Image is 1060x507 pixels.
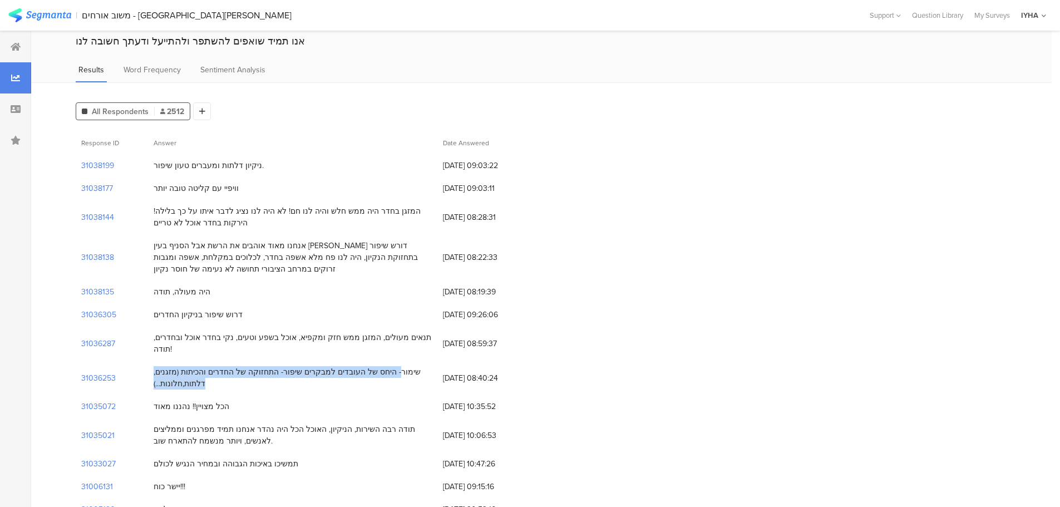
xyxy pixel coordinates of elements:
section: 31006131 [81,481,113,493]
span: [DATE] 10:35:52 [443,401,532,412]
span: Response ID [81,138,119,148]
section: 31036253 [81,372,116,384]
section: 31035021 [81,430,115,441]
div: היה מעולה, תודה [154,286,210,298]
span: [DATE] 08:22:33 [443,252,532,263]
div: תנאים מעולים, המזגן ממש חזק ומקפיא, אוכל בשפע וטעים, נקי בחדר אוכל ובחדרים, תודה! [154,332,432,355]
span: Sentiment Analysis [200,64,265,76]
span: Results [78,64,104,76]
div: Support [870,7,901,24]
span: All Respondents [92,106,149,117]
a: My Surveys [969,10,1015,21]
span: [DATE] 08:19:39 [443,286,532,298]
section: 31035072 [81,401,116,412]
section: 31036305 [81,309,116,321]
span: [DATE] 09:03:11 [443,183,532,194]
div: | [76,9,77,22]
section: 31038138 [81,252,114,263]
span: Date Answered [443,138,489,148]
div: הכל מצויין!! נהננו מאוד [154,401,229,412]
div: אנחנו מאוד אוהבים את הרשת אבל הסניף בעין [PERSON_NAME] דורש שיפור בתחזוקת הנקיון, היה לנו פח מלא ... [154,240,432,275]
span: [DATE] 10:47:26 [443,458,532,470]
span: [DATE] 08:59:37 [443,338,532,350]
div: וויפיי עם קליטה טובה יותר [154,183,239,194]
section: 31038135 [81,286,114,298]
div: יישר כוח!!! [154,481,185,493]
div: המזגן בחדר היה ממש חלש והיה לנו חם! לא היה לנו נציג לדבר איתו על כך בלילה! הירקות בחדר אוכל לא טריים [154,205,432,229]
span: 2512 [160,106,184,117]
span: [DATE] 09:03:22 [443,160,532,171]
section: 31038199 [81,160,114,171]
div: דרוש שיפור בניקיון החדרים [154,309,243,321]
span: [DATE] 08:40:24 [443,372,532,384]
span: [DATE] 10:06:53 [443,430,532,441]
div: משוב אורחים - [GEOGRAPHIC_DATA][PERSON_NAME] [82,10,292,21]
span: Word Frequency [124,64,181,76]
span: Answer [154,138,176,148]
div: IYHA [1021,10,1038,21]
span: [DATE] 08:28:31 [443,211,532,223]
div: תמשיכו באיכות הגבוהה ובמחיר הנגיש לכולם [154,458,298,470]
section: 31038144 [81,211,114,223]
span: [DATE] 09:15:16 [443,481,532,493]
div: אנו תמיד שואפים להשתפר ולהתייעל ודעתך חשובה לנו [76,34,1007,48]
a: Question Library [906,10,969,21]
section: 31038177 [81,183,113,194]
div: ניקיון דלתות ומעברים טעון שיפור. [154,160,264,171]
section: 31036287 [81,338,115,350]
section: 31033027 [81,458,116,470]
div: שימור- היחס של העובדים למבקרים שיפור- התחזוקה של החדרים והכיתות (מזגנים, דלתות,חלונות...) [154,366,432,390]
span: [DATE] 09:26:06 [443,309,532,321]
img: segmanta logo [8,8,71,22]
div: תודה רבה השירות, הניקיון, האוכל הכל היה נהדר אנחנו תמיד מפרגנים וממליצים לאנשים, ויותר מנשמח להתא... [154,424,432,447]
